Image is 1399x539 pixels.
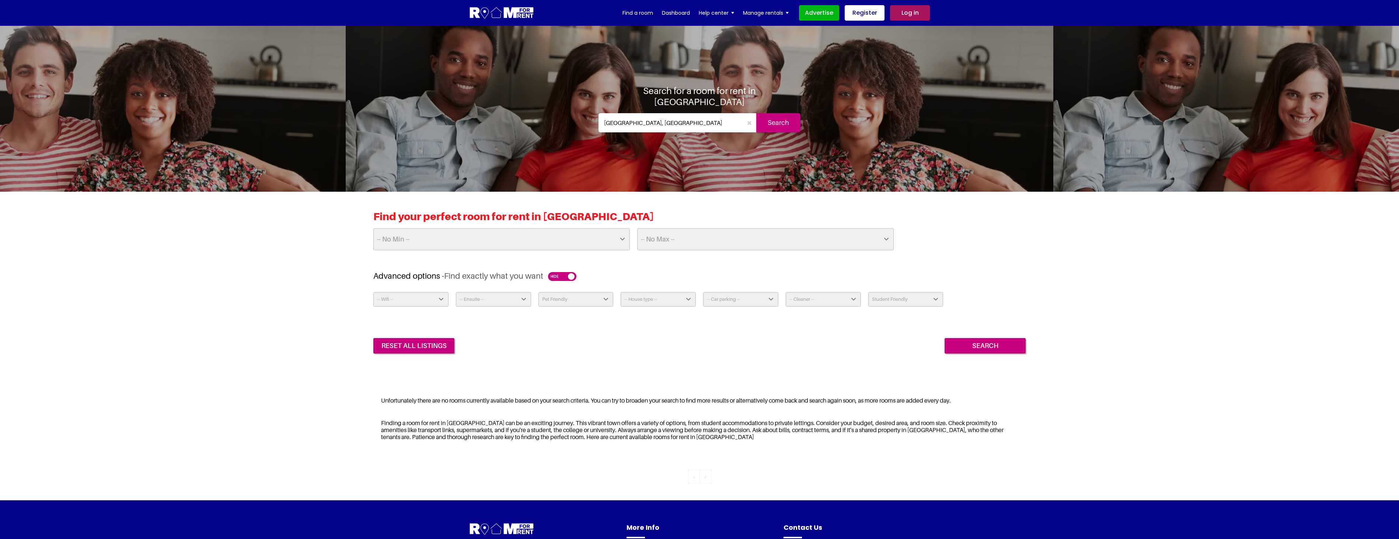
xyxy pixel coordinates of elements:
a: Help center [699,7,734,18]
h1: Search for a room for rent in [GEOGRAPHIC_DATA] [599,85,800,107]
input: Search [945,338,1026,354]
li: « Previous [688,470,700,484]
a: Log in [890,5,930,21]
h4: More Info [627,522,773,538]
a: Register [845,5,885,21]
h2: Find your perfect room for rent in [GEOGRAPHIC_DATA] [373,210,1026,228]
span: Find exactly what you want [444,271,543,281]
h3: Advanced options - [373,271,1026,281]
a: Advertise [799,5,839,21]
a: reset all listings [373,338,454,354]
a: Find a room [622,7,653,18]
input: Search [756,113,800,132]
a: Dashboard [662,7,690,18]
div: Finding a room for rent in [GEOGRAPHIC_DATA] can be an exciting journey. This vibrant town offers... [373,415,1026,446]
div: Unfortunately there are no rooms currently available based on your search criteria. You can try t... [373,392,1026,409]
h4: Contact Us [784,522,930,538]
a: Manage rentals [743,7,789,18]
input: Where do you want to live. Search by town or postcode [599,113,743,132]
img: Room For Rent [469,522,534,536]
li: « Previous [700,470,711,484]
img: Logo for Room for Rent, featuring a welcoming design with a house icon and modern typography [469,6,534,20]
